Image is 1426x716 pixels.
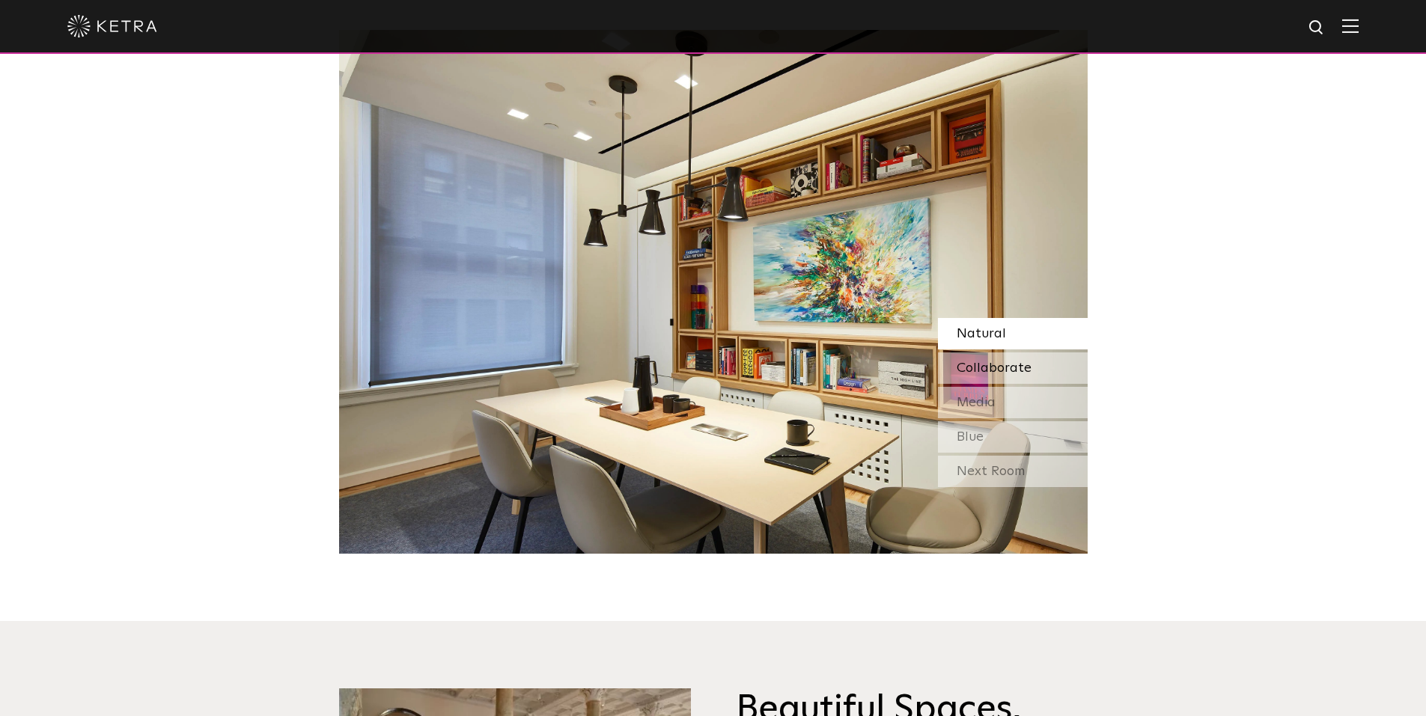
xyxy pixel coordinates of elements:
[957,430,984,444] span: Blue
[938,456,1088,487] div: Next Room
[957,327,1006,340] span: Natural
[339,30,1088,554] img: SS-Desktop-CEC-07-1
[1342,19,1359,33] img: Hamburger%20Nav.svg
[67,15,157,37] img: ketra-logo-2019-white
[1308,19,1326,37] img: search icon
[957,361,1032,375] span: Collaborate
[957,396,996,409] span: Media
